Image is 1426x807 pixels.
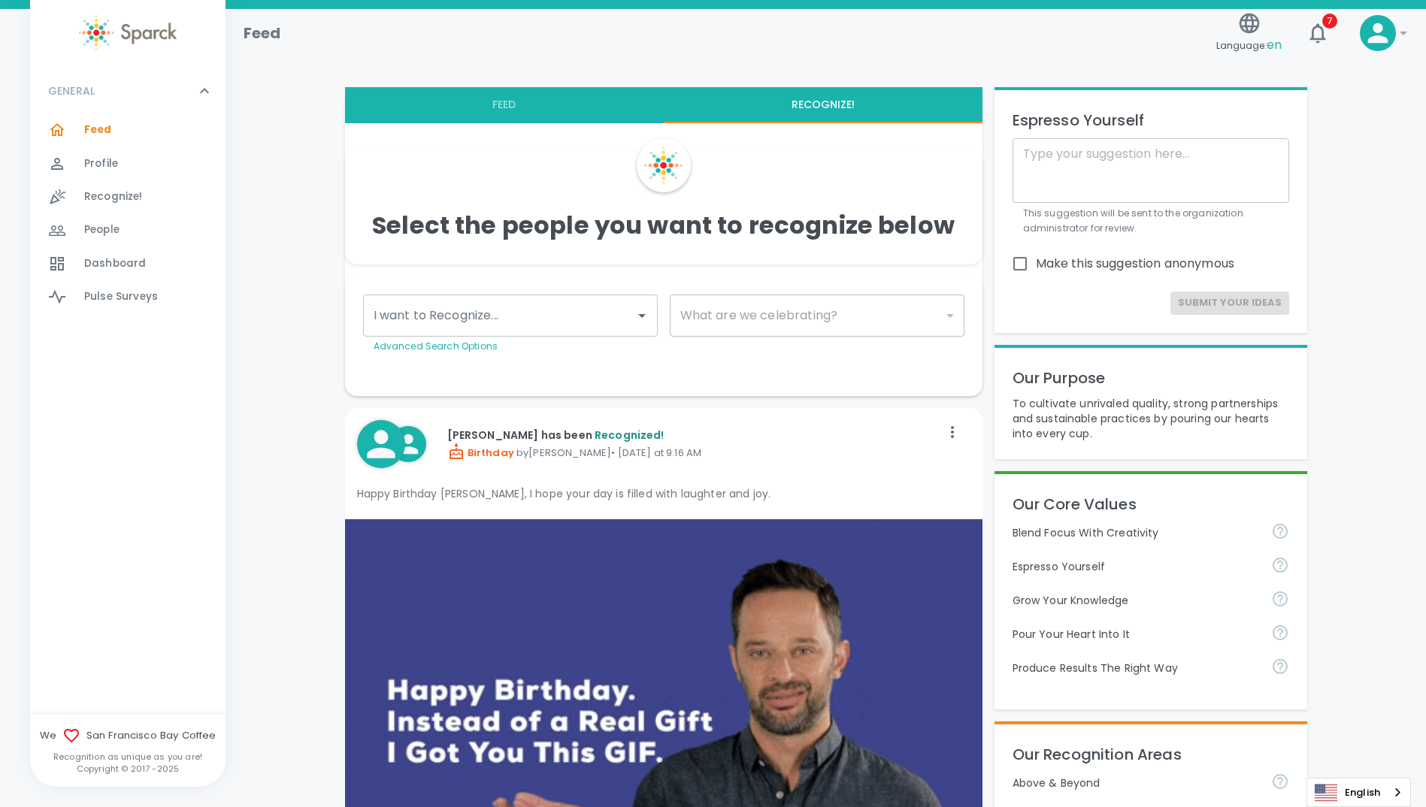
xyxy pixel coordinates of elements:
p: Espresso Yourself [1013,559,1259,574]
span: Make this suggestion anonymous [1036,255,1235,273]
a: Sparck logo [30,15,226,50]
span: Profile [84,156,118,171]
div: interaction tabs [345,87,982,123]
p: Pour Your Heart Into It [1013,627,1259,642]
img: Sparck Logo [644,147,682,184]
a: Recognize! [30,180,226,213]
span: People [84,222,120,237]
p: GENERAL [48,83,95,98]
a: Profile [30,147,226,180]
p: Our Recognition Areas [1013,742,1289,766]
p: Our Core Values [1013,492,1289,516]
span: en [1267,36,1282,53]
svg: Achieve goals today and innovate for tomorrow [1271,522,1289,540]
p: Espresso Yourself [1013,108,1289,132]
p: Happy Birthday [PERSON_NAME], I hope your day is filled with laughter and joy. [357,486,970,501]
span: 7 [1322,14,1337,29]
img: Sparck logo [79,15,177,50]
button: Open [631,305,652,326]
p: To cultivate unrivaled quality, strong partnerships and sustainable practices by pouring our hear... [1013,396,1289,441]
p: [PERSON_NAME] has been [447,428,940,443]
button: Feed [345,87,664,123]
div: GENERAL [30,68,226,113]
button: Language:en [1210,7,1288,60]
span: We San Francisco Bay Coffee [30,727,226,745]
a: Feed [30,113,226,147]
svg: Follow your curiosity and learn together [1271,590,1289,608]
span: Recognized! [595,428,665,443]
p: This suggestion will be sent to the organization administrator for review. [1023,206,1279,236]
h1: Feed [244,21,281,45]
span: Feed [84,122,112,138]
span: Recognize! [84,189,143,204]
p: Copyright © 2017 - 2025 [30,763,226,775]
p: Blend Focus With Creativity [1013,525,1259,540]
div: Language [1306,778,1411,807]
svg: For going above and beyond! [1271,772,1289,790]
span: Pulse Surveys [84,289,158,304]
span: Language: [1216,35,1282,56]
span: Dashboard [84,256,146,271]
p: Above & Beyond [1013,775,1259,790]
button: Recognize! [664,87,982,123]
a: Advanced Search Options [374,340,498,352]
p: Recognition as unique as you are! [30,751,226,763]
aside: Language selected: English [1306,778,1411,807]
p: Our Purpose [1013,366,1289,390]
a: People [30,213,226,246]
svg: Share your voice and your ideas [1271,556,1289,574]
a: English [1307,778,1410,806]
h4: Select the people you want to recognize below [372,210,955,240]
p: Produce Results The Right Way [1013,660,1259,676]
button: 7 [1300,15,1336,51]
p: by [PERSON_NAME] • [DATE] at 9:16 AM [447,443,940,461]
svg: Find success working together and doing the right thing [1271,657,1289,676]
a: Pulse Surveys [30,280,226,313]
a: Dashboard [30,247,226,280]
svg: Come to work to make a difference in your own way [1271,624,1289,642]
div: GENERAL [30,113,226,319]
span: Birthday [447,446,514,460]
p: Grow Your Knowledge [1013,593,1259,608]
